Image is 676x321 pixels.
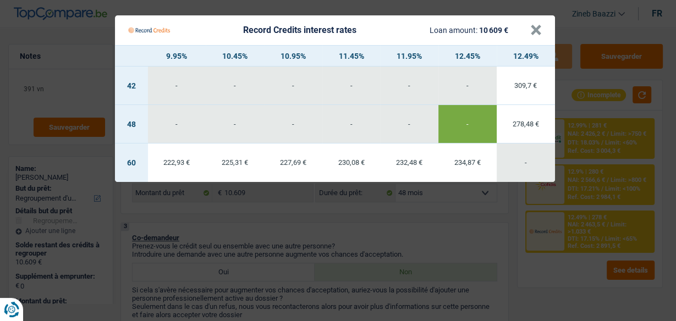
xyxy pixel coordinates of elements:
th: 11.45% [322,46,381,67]
div: - [380,120,438,128]
div: - [264,82,322,89]
td: 48 [115,105,148,143]
div: - [206,82,264,89]
div: - [148,82,206,89]
div: Record Credits interest rates [243,26,356,35]
img: Record Credits [128,20,170,41]
div: 222,93 € [148,159,206,166]
div: - [380,82,438,89]
div: 309,7 € [497,82,555,89]
span: Loan amount: [430,26,477,35]
div: 225,31 € [206,159,264,166]
span: 10 609 € [479,26,508,35]
div: 227,69 € [264,159,322,166]
div: - [438,82,497,89]
div: 230,08 € [322,159,381,166]
th: 10.45% [206,46,264,67]
button: × [530,25,542,36]
div: 232,48 € [380,159,438,166]
th: 11.95% [380,46,438,67]
div: 234,87 € [438,159,497,166]
div: - [322,120,381,128]
div: 278,48 € [497,120,555,128]
div: - [264,120,322,128]
div: - [148,120,206,128]
th: 9.95% [148,46,206,67]
div: - [497,159,555,166]
th: 10.95% [264,46,322,67]
th: 12.45% [438,46,497,67]
td: 42 [115,67,148,105]
div: - [322,82,381,89]
td: 60 [115,143,148,182]
div: - [206,120,264,128]
div: - [438,120,497,128]
th: 12.49% [497,46,555,67]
